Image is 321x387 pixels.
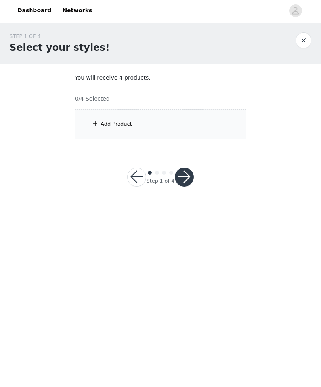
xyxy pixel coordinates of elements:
p: You will receive 4 products. [75,74,246,82]
div: STEP 1 OF 4 [10,32,110,40]
div: avatar [292,4,299,17]
a: Dashboard [13,2,56,19]
div: Step 1 of 4 [146,177,174,185]
a: Networks [57,2,97,19]
h1: Select your styles! [10,40,110,55]
h4: 0/4 Selected [75,95,110,103]
div: Add Product [101,120,132,128]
